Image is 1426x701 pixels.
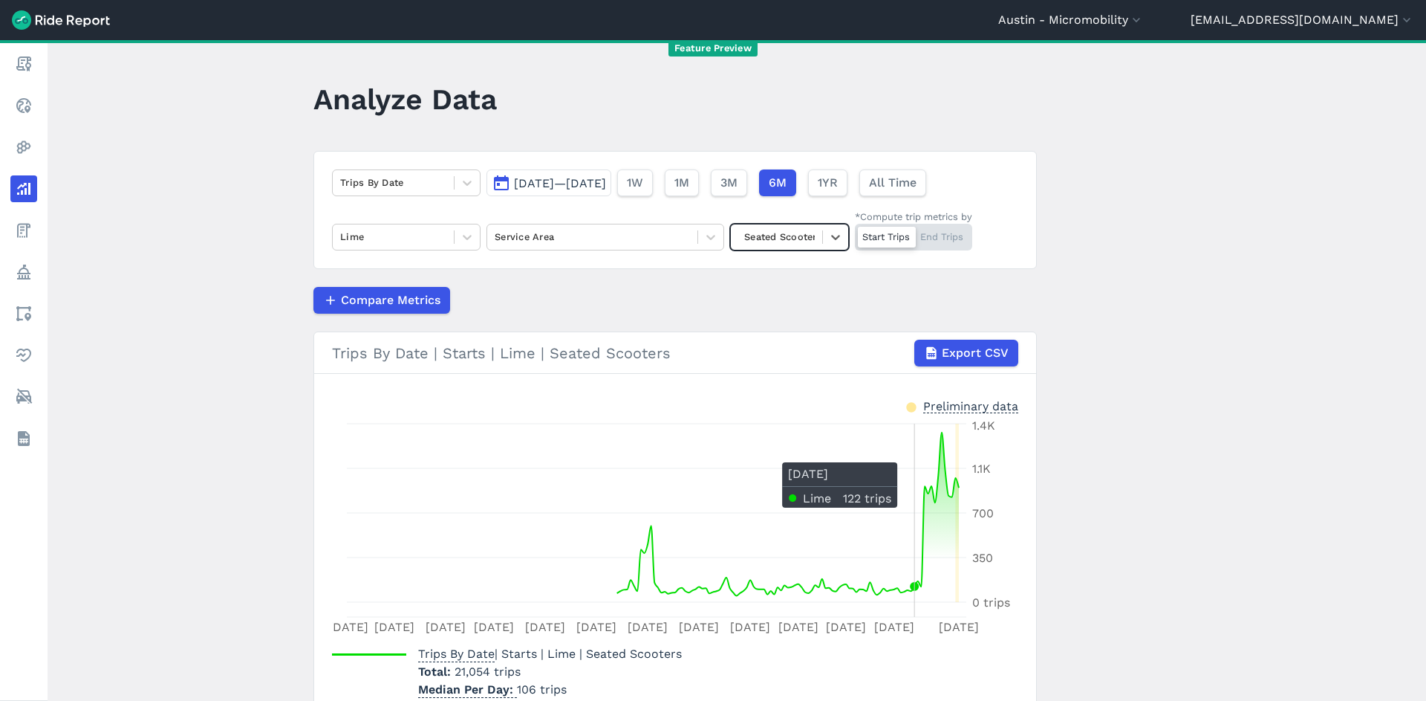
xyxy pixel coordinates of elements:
span: Total [418,665,455,679]
button: [EMAIL_ADDRESS][DOMAIN_NAME] [1191,11,1414,29]
img: Ride Report [12,10,110,30]
div: Preliminary data [923,398,1018,413]
a: Fees [10,217,37,244]
span: 1W [627,174,643,192]
tspan: [DATE] [474,620,514,634]
button: [DATE]—[DATE] [486,169,611,196]
tspan: [DATE] [826,620,866,634]
button: 1YR [808,169,847,196]
span: Export CSV [942,344,1009,362]
a: ModeShift [10,384,37,410]
tspan: [DATE] [628,620,668,634]
tspan: [DATE] [874,620,914,634]
p: 106 trips [418,681,682,699]
a: Analyze [10,175,37,202]
a: Areas [10,300,37,327]
tspan: 1.1K [972,462,991,476]
div: *Compute trip metrics by [855,210,972,224]
span: 6M [769,174,787,192]
a: Heatmaps [10,134,37,161]
button: Export CSV [914,340,1018,366]
tspan: [DATE] [939,620,979,634]
tspan: 350 [972,551,993,565]
span: All Time [869,174,917,192]
button: All Time [859,169,926,196]
span: 1YR [818,174,838,192]
span: Trips By Date [418,642,495,662]
tspan: [DATE] [576,620,616,634]
button: 3M [711,169,747,196]
a: Realtime [10,92,37,119]
span: Compare Metrics [341,291,440,309]
span: [DATE]—[DATE] [514,176,606,190]
button: 1M [665,169,699,196]
span: Feature Preview [668,41,758,56]
tspan: 0 trips [972,595,1010,610]
a: Datasets [10,425,37,452]
tspan: 1.4K [972,419,995,433]
a: Health [10,342,37,369]
span: 1M [674,174,689,192]
h1: Analyze Data [313,79,497,120]
span: 21,054 trips [455,665,521,679]
a: Policy [10,259,37,285]
button: Austin - Micromobility [998,11,1144,29]
tspan: [DATE] [778,620,818,634]
tspan: [DATE] [679,620,719,634]
tspan: 700 [972,506,994,520]
tspan: [DATE] [426,620,466,634]
span: | Starts | Lime | Seated Scooters [418,647,682,661]
a: Report [10,51,37,77]
tspan: [DATE] [525,620,565,634]
button: Compare Metrics [313,287,450,314]
tspan: [DATE] [374,620,414,634]
button: 6M [759,169,796,196]
tspan: [DATE] [328,620,368,634]
span: Median Per Day [418,678,517,698]
button: 1W [617,169,653,196]
span: 3M [720,174,738,192]
tspan: [DATE] [730,620,770,634]
div: Trips By Date | Starts | Lime | Seated Scooters [332,340,1018,366]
